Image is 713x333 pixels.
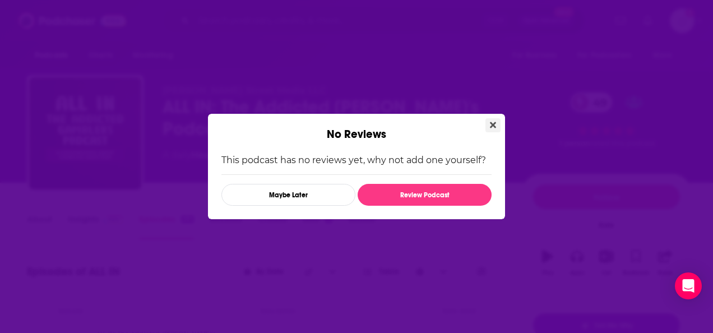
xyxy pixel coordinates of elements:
button: Maybe Later [221,184,355,206]
div: No Reviews [208,114,505,141]
button: Close [485,118,501,132]
div: Open Intercom Messenger [675,272,702,299]
button: Review Podcast [358,184,492,206]
p: This podcast has no reviews yet, why not add one yourself? [221,155,492,165]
